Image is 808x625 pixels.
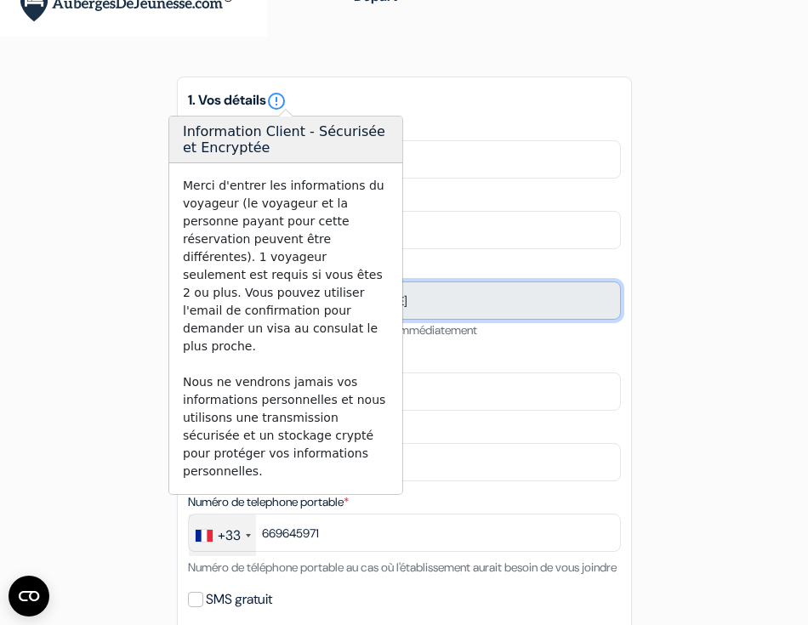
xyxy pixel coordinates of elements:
input: Entrer le nom de famille [188,211,621,249]
small: Numéro de téléphone portable au cas où l'établissement aurait besoin de vous joindre [188,560,617,575]
h3: Information Client - Sécurisée et Encryptée [169,116,402,163]
div: Merci d'entrer les informations du voyageur (le voyageur et la personne payant pour cette réserva... [169,163,402,494]
input: 6 12 34 56 78 [188,514,621,552]
h5: 1. Vos détails [188,91,621,111]
input: Entrez votre prénom [188,140,621,179]
label: SMS gratuit [206,588,272,611]
input: Entrer adresse e-mail [188,281,621,320]
a: error_outline [266,91,287,109]
label: Numéro de telephone portable [188,493,349,511]
div: +33 [218,526,241,546]
i: error_outline [266,91,287,111]
div: France: +33 [189,514,256,556]
button: Ouvrir le widget CMP [9,576,49,616]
